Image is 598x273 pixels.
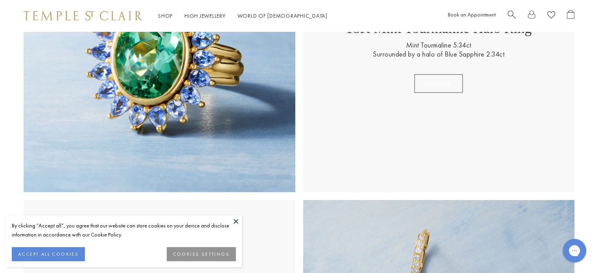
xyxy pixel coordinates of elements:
iframe: Gorgias live chat messenger [559,236,590,265]
a: Open Shopping Bag [567,10,574,22]
a: ShopShop [158,12,173,19]
button: COOKIES SETTINGS [167,247,236,261]
a: Search [508,10,516,22]
button: ACCEPT ALL COOKIES [12,247,85,261]
a: Book an Appointment [448,11,496,18]
button: Inquire [414,74,463,93]
a: High JewelleryHigh Jewellery [184,12,226,19]
img: Temple St. Clair [24,11,142,20]
a: View Wishlist [547,10,555,22]
p: Mint Tourmaline 5.34ct [406,40,471,49]
div: By clicking “Accept all”, you agree that our website can store cookies on your device and disclos... [12,221,236,239]
p: Surrounded by a halo of Blue Sapphire 2.34ct [373,49,504,59]
a: World of [DEMOGRAPHIC_DATA]World of [DEMOGRAPHIC_DATA] [237,12,328,19]
nav: Main navigation [158,11,328,21]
